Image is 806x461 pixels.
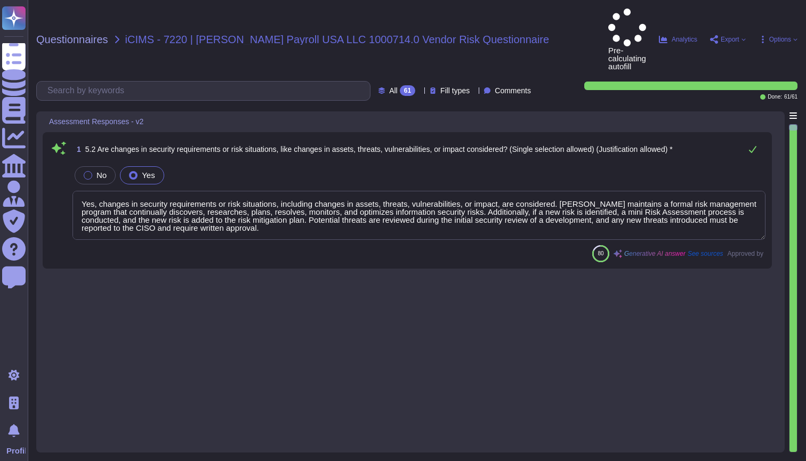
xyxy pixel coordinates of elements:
[659,35,697,44] button: Analytics
[672,36,697,43] span: Analytics
[440,87,470,94] span: Fill types
[72,145,81,153] span: 1
[142,171,155,180] span: Yes
[784,94,797,100] span: 61 / 61
[768,94,782,100] span: Done:
[721,36,739,43] span: Export
[769,36,791,43] span: Options
[400,85,415,96] div: 61
[6,447,26,455] span: Profile
[125,34,550,45] span: iCIMS - 7220 | [PERSON_NAME] Payroll USA LLC 1000714.0 Vendor Risk Questionnaire
[598,250,603,256] span: 80
[42,82,370,100] input: Search by keywords
[36,34,108,45] span: Questionnaires
[688,250,723,257] span: See sources
[85,145,673,153] span: 5.2 Are changes in security requirements or risk situations, like changes in assets, threats, vul...
[72,191,765,240] textarea: Yes, changes in security requirements or risk situations, including changes in assets, threats, v...
[49,118,143,125] span: Assessment Responses - v2
[96,171,107,180] span: No
[389,87,398,94] span: All
[495,87,531,94] span: Comments
[728,250,763,257] span: Approved by
[624,250,686,257] span: Generative AI answer
[608,9,646,70] span: Pre-calculating autofill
